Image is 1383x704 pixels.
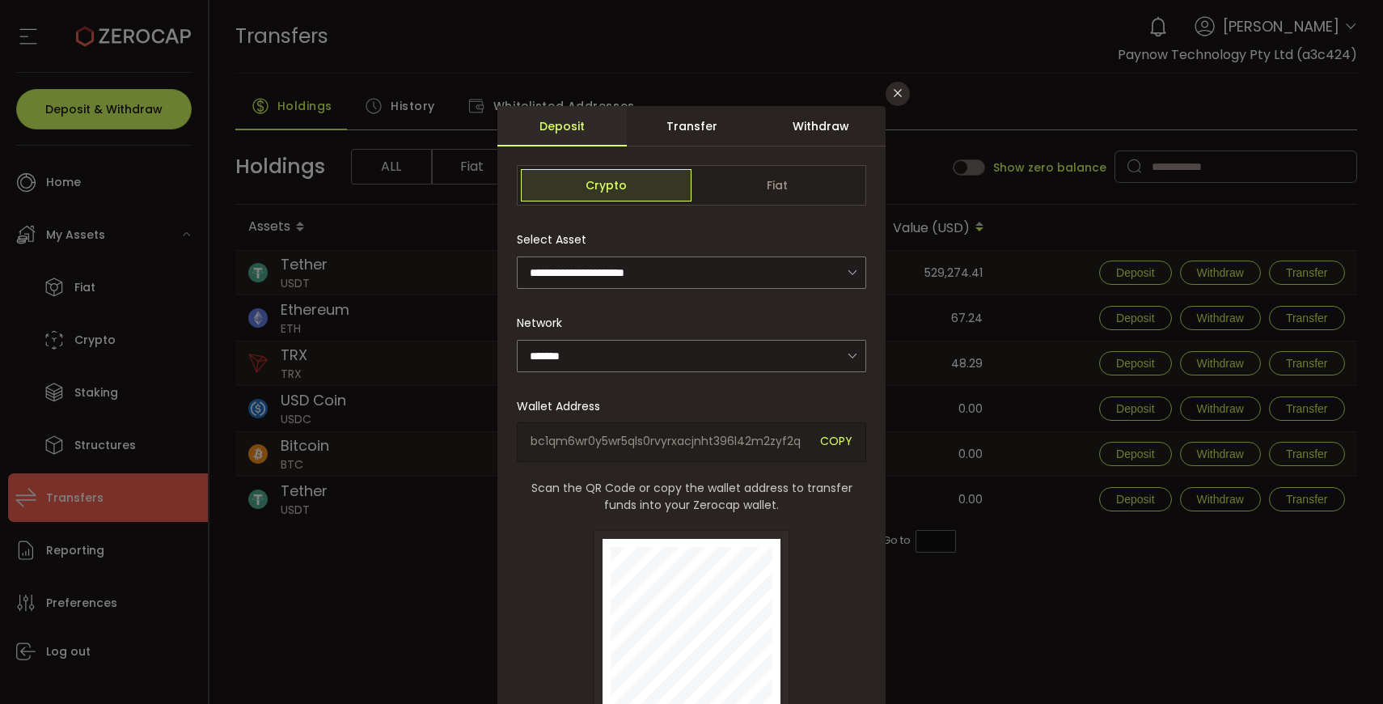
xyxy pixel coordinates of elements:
label: Select Asset [517,231,596,248]
span: Fiat [691,169,862,201]
div: Transfer [627,106,756,146]
iframe: Chat Widget [1302,626,1383,704]
label: Wallet Address [517,398,610,414]
button: Close [886,82,910,106]
span: bc1qm6wr0y5wr5qls0rvyrxacjnht396l42m2zyf2q [531,433,808,452]
span: Crypto [521,169,691,201]
div: Deposit [497,106,627,146]
div: Withdraw [756,106,886,146]
span: COPY [820,433,852,452]
label: Network [517,315,572,331]
span: Scan the QR Code or copy the wallet address to transfer funds into your Zerocap wallet. [517,480,866,514]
